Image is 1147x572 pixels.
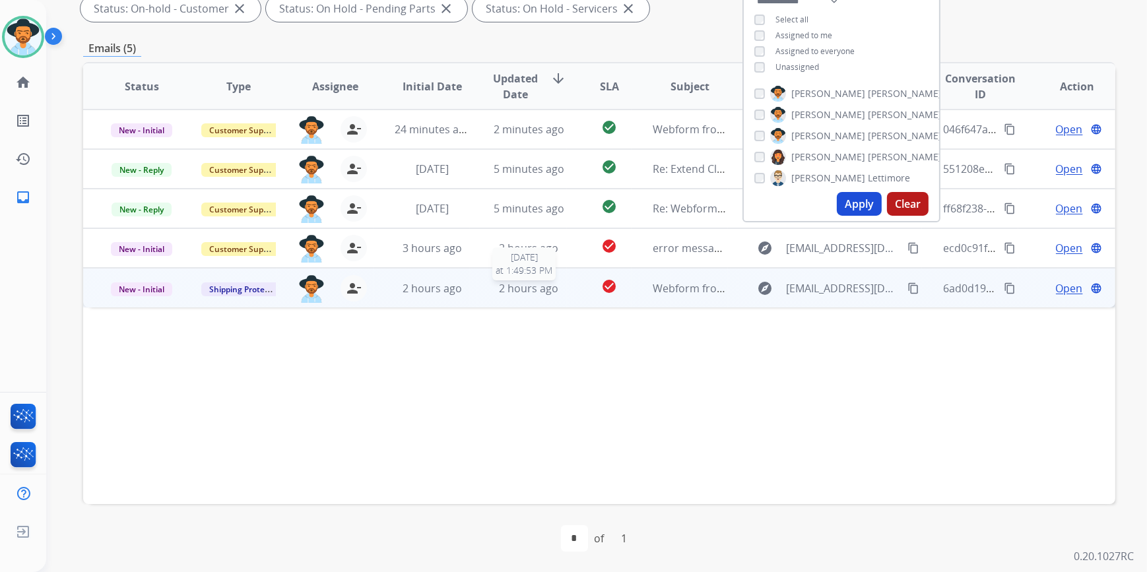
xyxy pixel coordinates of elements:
[907,282,919,294] mat-icon: content_copy
[201,282,292,296] span: Shipping Protection
[395,122,471,137] span: 24 minutes ago
[943,162,1145,176] span: 551208e7-002d-4bfb-b7ef-28a2b2679da4
[1090,203,1102,214] mat-icon: language
[112,203,172,216] span: New - Reply
[671,79,709,94] span: Subject
[403,281,462,296] span: 2 hours ago
[346,161,362,177] mat-icon: person_remove
[653,201,969,216] span: Re: Webform from [EMAIL_ADDRESS][DOMAIN_NAME] on [DATE]
[15,113,31,129] mat-icon: list_alt
[201,163,287,177] span: Customer Support
[5,18,42,55] img: avatar
[499,281,558,296] span: 2 hours ago
[346,280,362,296] mat-icon: person_remove
[298,116,325,144] img: agent-avatar
[1056,201,1083,216] span: Open
[601,199,617,214] mat-icon: check_circle
[786,240,900,256] span: [EMAIL_ADDRESS][DOMAIN_NAME]
[201,242,287,256] span: Customer Support
[83,40,141,57] p: Emails (5)
[868,172,910,185] span: Lettimore
[15,151,31,167] mat-icon: history
[943,241,1140,255] span: ecd0c91f-52fd-4911-8fa7-baa7115ba021
[496,251,552,264] span: [DATE]
[601,119,617,135] mat-icon: check_circle
[298,156,325,183] img: agent-avatar
[601,278,617,294] mat-icon: check_circle
[111,282,172,296] span: New - Initial
[1056,121,1083,137] span: Open
[620,1,636,16] mat-icon: close
[491,71,540,102] span: Updated Date
[757,240,773,256] mat-icon: explore
[298,235,325,263] img: agent-avatar
[438,1,454,16] mat-icon: close
[403,241,462,255] span: 3 hours ago
[1004,163,1016,175] mat-icon: content_copy
[226,79,251,94] span: Type
[653,241,817,255] span: error message trying to file claim
[125,79,159,94] span: Status
[1090,123,1102,135] mat-icon: language
[791,129,865,143] span: [PERSON_NAME]
[494,162,564,176] span: 5 minutes ago
[232,1,247,16] mat-icon: close
[346,201,362,216] mat-icon: person_remove
[1090,163,1102,175] mat-icon: language
[868,150,942,164] span: [PERSON_NAME]
[112,163,172,177] span: New - Reply
[499,241,558,255] span: 2 hours ago
[346,121,362,137] mat-icon: person_remove
[1004,282,1016,294] mat-icon: content_copy
[1074,548,1134,564] p: 0.20.1027RC
[943,201,1140,216] span: ff68f238-284d-46de-b4f4-d879db71dc52
[15,189,31,205] mat-icon: inbox
[943,281,1141,296] span: 6ad0d195-ee8d-4139-a583-ddfcc2f4f0da
[1056,280,1083,296] span: Open
[775,61,819,73] span: Unassigned
[1004,123,1016,135] mat-icon: content_copy
[1090,282,1102,294] mat-icon: language
[1004,203,1016,214] mat-icon: content_copy
[201,203,287,216] span: Customer Support
[201,123,287,137] span: Customer Support
[416,162,449,176] span: [DATE]
[600,79,619,94] span: SLA
[1056,240,1083,256] span: Open
[496,264,552,277] span: at 1:49:53 PM
[601,238,617,254] mat-icon: check_circle
[1090,242,1102,254] mat-icon: language
[653,162,775,176] span: Re: Extend Claim Update
[298,195,325,223] img: agent-avatar
[601,159,617,175] mat-icon: check_circle
[111,123,172,137] span: New - Initial
[775,30,832,41] span: Assigned to me
[653,122,952,137] span: Webform from [EMAIL_ADDRESS][DOMAIN_NAME] on [DATE]
[494,122,564,137] span: 2 minutes ago
[111,242,172,256] span: New - Initial
[791,87,865,100] span: [PERSON_NAME]
[775,46,855,57] span: Assigned to everyone
[403,79,462,94] span: Initial Date
[346,240,362,256] mat-icon: person_remove
[887,192,929,216] button: Clear
[943,71,1018,102] span: Conversation ID
[791,172,865,185] span: [PERSON_NAME]
[1018,63,1115,110] th: Action
[298,275,325,303] img: agent-avatar
[757,280,773,296] mat-icon: explore
[611,525,638,552] div: 1
[868,87,942,100] span: [PERSON_NAME]
[868,108,942,121] span: [PERSON_NAME]
[907,242,919,254] mat-icon: content_copy
[416,201,449,216] span: [DATE]
[786,280,900,296] span: [EMAIL_ADDRESS][DOMAIN_NAME]
[1056,161,1083,177] span: Open
[312,79,358,94] span: Assignee
[595,530,605,546] div: of
[550,71,566,86] mat-icon: arrow_downward
[494,201,564,216] span: 5 minutes ago
[653,281,952,296] span: Webform from [EMAIL_ADDRESS][DOMAIN_NAME] on [DATE]
[837,192,882,216] button: Apply
[1004,242,1016,254] mat-icon: content_copy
